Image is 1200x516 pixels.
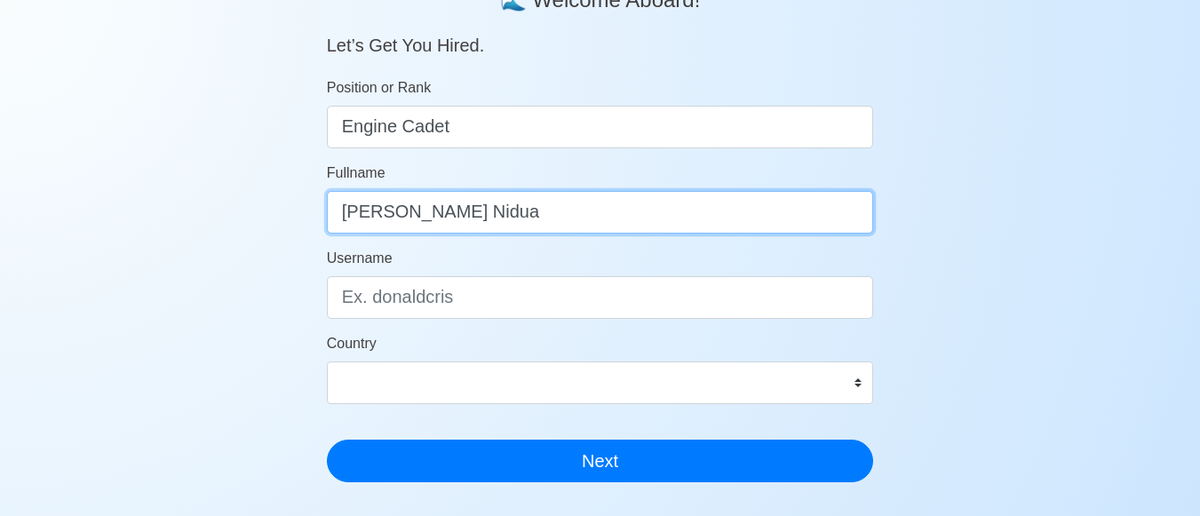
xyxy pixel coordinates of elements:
[327,333,377,354] label: Country
[327,250,393,266] span: Username
[327,165,385,180] span: Fullname
[327,80,431,95] span: Position or Rank
[327,440,874,482] button: Next
[327,13,874,56] h5: Let’s Get You Hired.
[327,276,874,319] input: Ex. donaldcris
[327,191,874,234] input: Your Fullname
[327,106,874,148] input: ex. 2nd Officer w/Master License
